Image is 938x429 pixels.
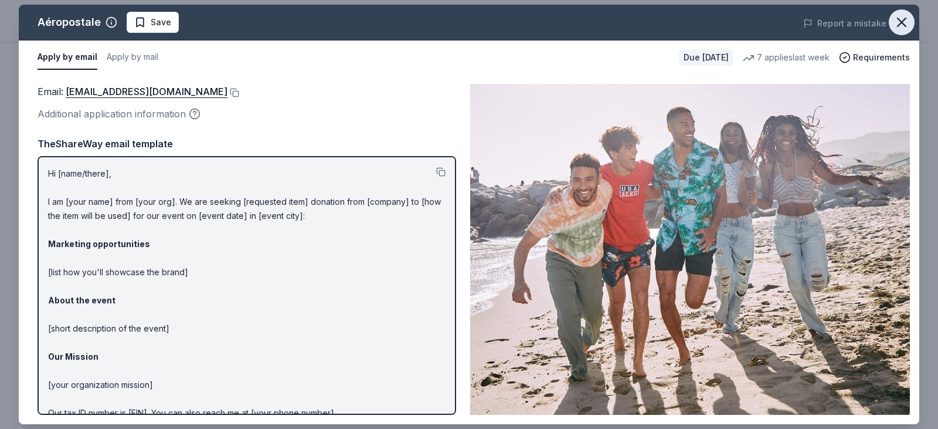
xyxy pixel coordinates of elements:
[48,352,98,362] strong: Our Mission
[48,239,150,249] strong: Marketing opportunities
[470,84,910,415] img: Image for Aéropostale
[66,84,227,99] a: [EMAIL_ADDRESS][DOMAIN_NAME]
[803,16,886,31] button: Report a mistake
[127,12,179,33] button: Save
[107,45,158,70] button: Apply by mail
[839,50,910,65] button: Requirements
[743,50,830,65] div: 7 applies last week
[38,13,101,32] div: Aéropostale
[151,15,171,29] span: Save
[38,106,456,121] div: Additional application information
[38,45,97,70] button: Apply by email
[853,50,910,65] span: Requirements
[38,136,456,151] div: TheShareWay email template
[38,86,227,97] span: Email :
[679,49,733,66] div: Due [DATE]
[48,295,115,305] strong: About the event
